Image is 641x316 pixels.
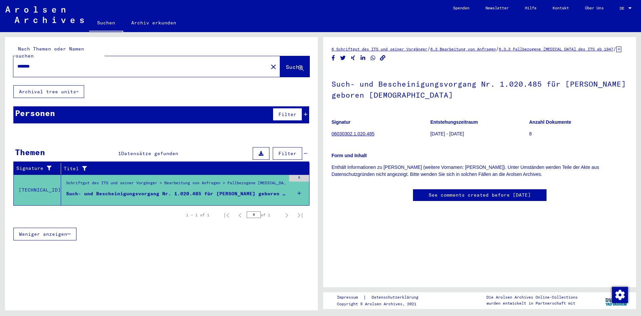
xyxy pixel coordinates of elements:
button: Share on Twitter [340,54,347,62]
div: Titel [64,165,296,172]
a: 6 Schriftgut des ITS und seiner Vorgänger [332,46,427,51]
div: 8 [289,175,309,182]
a: Impressum [337,294,363,301]
p: Die Arolsen Archives Online-Collections [486,294,578,300]
button: Next page [280,208,293,222]
h1: Such- und Bescheinigungsvorgang Nr. 1.020.485 für [PERSON_NAME] geboren [DEMOGRAPHIC_DATA] [332,69,628,109]
b: Signatur [332,119,351,125]
div: Personen [15,107,55,119]
span: / [496,46,499,52]
div: 1 – 1 of 1 [186,212,209,218]
a: See comments created before [DATE] [429,192,531,199]
p: Copyright © Arolsen Archives, 2021 [337,301,426,307]
p: wurden entwickelt in Partnerschaft mit [486,300,578,306]
b: Entstehungszeitraum [430,119,478,125]
button: Copy link [379,54,386,62]
button: Share on LinkedIn [360,54,367,62]
span: 1 [118,150,121,156]
button: Last page [293,208,307,222]
a: Archiv erkunden [123,15,184,31]
button: Filter [273,147,302,160]
span: Suche [286,64,302,70]
img: yv_logo.png [604,292,629,309]
div: of 1 [247,212,280,218]
button: Share on Xing [350,54,357,62]
p: [DATE] - [DATE] [430,130,529,137]
div: Titel [64,163,303,174]
a: 6.3.3 Fallbezogene [MEDICAL_DATA] des ITS ab 1947 [499,46,613,51]
b: Form und Inhalt [332,153,367,158]
button: Archival tree units [13,85,84,98]
img: Arolsen_neg.svg [5,6,84,23]
span: DE [620,6,627,11]
span: / [427,46,430,52]
span: Filter [278,150,296,156]
div: | [337,294,426,301]
a: 6.3 Bearbeitung von Anfragen [430,46,496,51]
button: Filter [273,108,302,121]
span: Filter [278,111,296,117]
span: Datensätze gefunden [121,150,178,156]
a: Suchen [89,15,123,32]
div: Such- und Bescheinigungsvorgang Nr. 1.020.485 für [PERSON_NAME] geboren [DEMOGRAPHIC_DATA] [66,190,286,197]
a: Datenschutzerklärung [366,294,426,301]
div: Signature [16,165,56,172]
span: / [613,46,616,52]
button: First page [220,208,233,222]
img: Zustimmung ändern [612,287,628,303]
div: Schriftgut des ITS und seiner Vorgänger > Bearbeitung von Anfragen > Fallbezogene [MEDICAL_DATA] ... [66,180,286,189]
button: Previous page [233,208,247,222]
p: Enthält Informationen zu [PERSON_NAME] (weitere Vornamen: [PERSON_NAME]). Unter Umständen werden ... [332,164,628,178]
button: Share on Facebook [330,54,337,62]
td: [TECHNICAL_ID] [14,175,61,205]
div: Themen [15,146,45,158]
b: Anzahl Dokumente [529,119,571,125]
mat-icon: close [269,63,277,71]
mat-label: Nach Themen oder Namen suchen [16,46,84,59]
span: Weniger anzeigen [19,231,67,237]
p: 8 [529,130,628,137]
button: Share on WhatsApp [370,54,377,62]
a: 06030302.1.020.485 [332,131,374,136]
div: Zustimmung ändern [612,287,628,303]
div: Signature [16,163,62,174]
button: Suche [280,56,309,77]
button: Weniger anzeigen [13,228,76,240]
button: Clear [267,60,280,73]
